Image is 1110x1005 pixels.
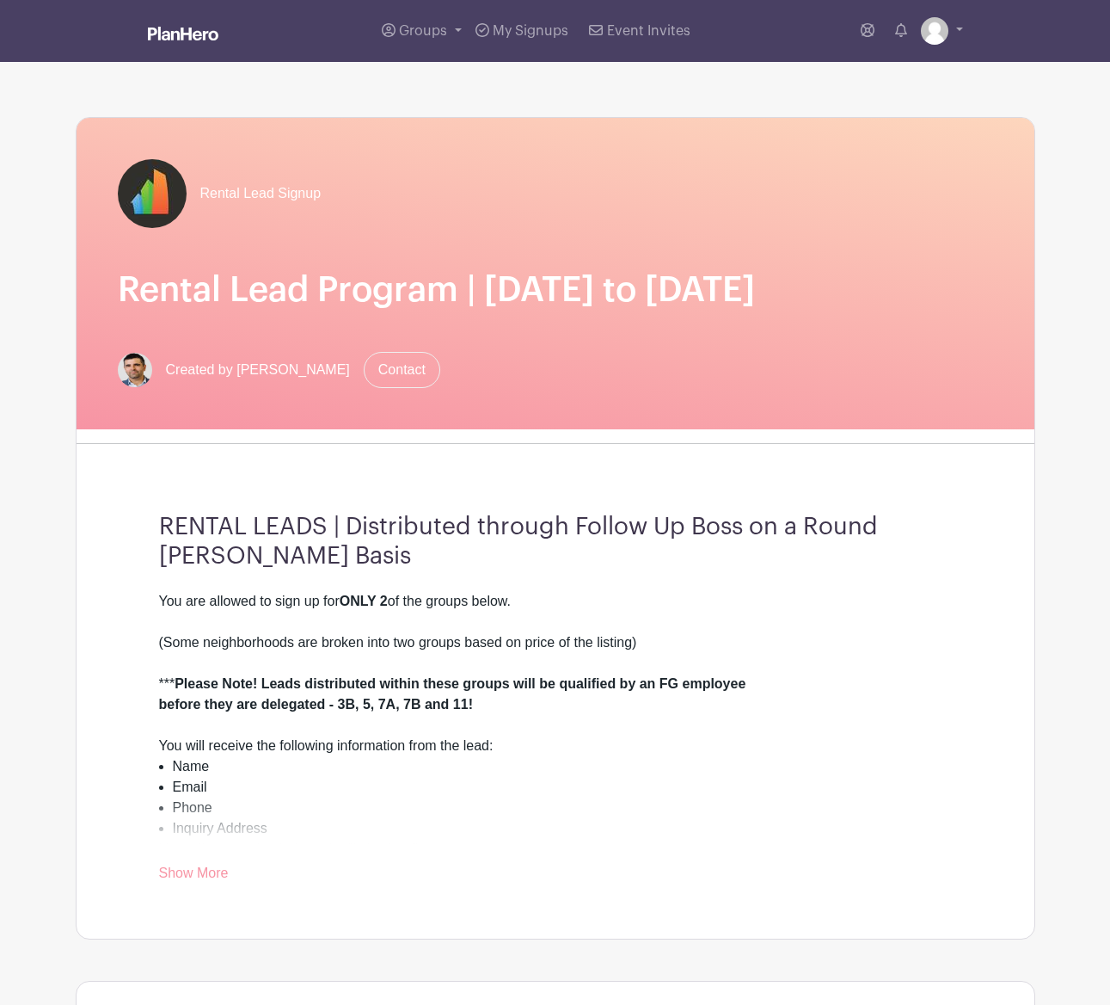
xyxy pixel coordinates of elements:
[159,513,952,570] h3: RENTAL LEADS | Distributed through Follow Up Boss on a Round [PERSON_NAME] Basis
[159,697,473,712] strong: before they are delegated - 3B, 5, 7A, 7B and 11!
[173,756,952,777] li: Name
[493,24,568,38] span: My Signups
[118,353,152,387] img: Screen%20Shot%202023-02-21%20at%2010.54.51%20AM.png
[175,676,745,691] strong: Please Note! Leads distributed within these groups will be qualified by an FG employee
[159,866,229,887] a: Show More
[118,269,993,311] h1: Rental Lead Program | [DATE] to [DATE]
[166,360,350,380] span: Created by [PERSON_NAME]
[159,632,952,653] div: (Some neighborhoods are broken into two groups based on price of the listing)
[200,183,322,204] span: Rental Lead Signup
[148,27,218,40] img: logo_white-6c42ec7e38ccf1d336a20a19083b03d10ae64f83f12c07503d8b9e83406b4c7d.svg
[159,591,952,612] div: You are allowed to sign up for of the groups below.
[159,839,952,860] div: You will receive leads from the Following Sources:
[173,777,952,798] li: Email
[364,352,440,388] a: Contact
[173,798,952,818] li: Phone
[173,818,952,839] li: Inquiry Address
[340,594,388,608] strong: ONLY 2
[921,17,948,45] img: default-ce2991bfa6775e67f084385cd625a349d9dcbb7a52a09fb2fda1e96e2d18dcdb.png
[607,24,690,38] span: Event Invites
[399,24,447,38] span: Groups
[159,736,952,756] div: You will receive the following information from the lead:
[118,159,187,228] img: fulton-grace-logo.jpeg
